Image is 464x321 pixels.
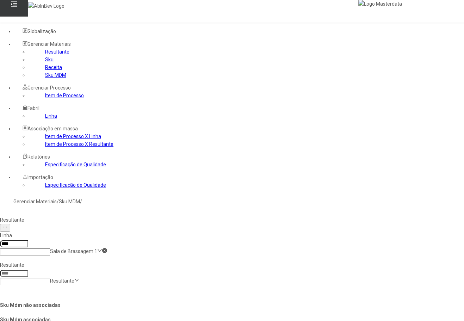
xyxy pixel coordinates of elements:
nz-breadcrumb-separator: / [80,199,82,204]
span: Fabril [27,105,39,111]
span: Importação [27,174,53,180]
nz-select-placeholder: Resultante [50,278,74,284]
a: Resultante [45,49,69,55]
span: Globalização [27,29,56,34]
span: Associação em massa [27,126,78,131]
a: Gerenciar Materiais [13,199,57,204]
a: Receita [45,64,62,70]
span: Gerenciar Materiais [27,41,71,47]
img: AbInBev Logo [28,2,64,10]
span: Gerenciar Processo [27,85,71,91]
a: Sku MDM [59,199,80,204]
a: Item de Processo X Linha [45,134,101,139]
a: Item de Processo X Resultante [45,141,113,147]
span: Relatórios [27,154,50,160]
a: Especificação de Qualidade [45,182,106,188]
a: Item de Processo [45,93,84,98]
a: Linha [45,113,57,119]
nz-breadcrumb-separator: / [57,199,59,204]
a: Especificação de Qualidade [45,162,106,167]
a: Sku MDM [45,72,66,78]
a: Sku [45,57,54,62]
nz-select-item: Sala de Brassagem 1 [50,248,97,254]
